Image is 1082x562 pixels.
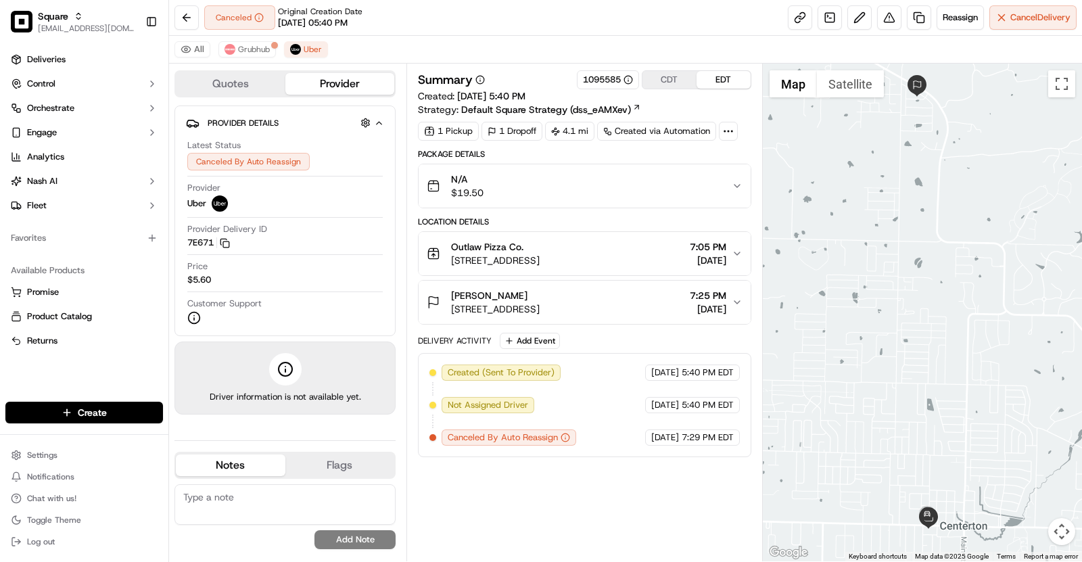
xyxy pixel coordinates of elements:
button: All [174,41,210,57]
h3: Summary [418,74,473,86]
span: [DATE] [651,399,679,411]
button: Product Catalog [5,306,163,327]
button: [EMAIL_ADDRESS][DOMAIN_NAME] [38,23,135,34]
span: 7:29 PM EDT [682,431,734,444]
span: Cancel Delivery [1010,11,1071,24]
span: Uber [187,197,206,210]
button: Add Event [500,333,560,349]
span: Provider Details [208,118,279,128]
button: Orchestrate [5,97,163,119]
span: 7:05 PM [690,240,726,254]
span: N/A [451,172,484,186]
button: Create [5,402,163,423]
span: Default Square Strategy (dss_eAMXev) [461,103,631,116]
div: 1 [916,504,938,525]
button: Promise [5,281,163,303]
button: Control [5,73,163,95]
button: Grubhub [218,41,276,57]
div: 2 [906,75,928,97]
button: 1095585 [583,74,633,86]
span: Fleet [27,200,47,212]
button: Toggle fullscreen view [1048,70,1075,97]
div: 1 Pickup [418,122,479,141]
div: Package Details [418,149,751,160]
button: Reassign [937,5,984,30]
span: Create [78,406,107,419]
span: 5:40 PM EDT [682,399,734,411]
button: Toggle Theme [5,511,163,530]
span: Not Assigned Driver [448,399,528,411]
span: Outlaw Pizza Co. [451,240,523,254]
span: Canceled By Auto Reassign [448,431,558,444]
span: Original Creation Date [278,6,362,17]
a: Open this area in Google Maps (opens a new window) [766,544,811,561]
span: Created (Sent To Provider) [448,367,555,379]
div: Favorites [5,227,163,249]
span: Log out [27,536,55,547]
span: Promise [27,286,59,298]
button: Flags [285,454,395,476]
span: Returns [27,335,57,347]
span: Reassign [943,11,978,24]
span: Uber [304,44,322,55]
span: [DATE] 5:40 PM [457,90,525,102]
button: Uber [284,41,328,57]
a: Returns [11,335,158,347]
button: Provider Details [186,112,384,134]
span: [DATE] [690,302,726,316]
button: Show street map [770,70,817,97]
span: Nash AI [27,175,57,187]
img: uber-new-logo.jpeg [290,44,301,55]
div: 4.1 mi [545,122,594,141]
span: 7:25 PM [690,289,726,302]
div: Created via Automation [597,122,716,141]
span: Driver information is not available yet. [210,391,361,403]
button: Square [38,9,68,23]
a: Promise [11,286,158,298]
span: [STREET_ADDRESS] [451,254,540,267]
div: Strategy: [418,103,641,116]
span: Grubhub [238,44,270,55]
div: Location Details [418,216,751,227]
div: 1 Dropoff [481,122,542,141]
button: Show satellite imagery [817,70,884,97]
button: CancelDelivery [989,5,1077,30]
span: Price [187,260,208,273]
span: $5.60 [187,274,211,286]
span: Product Catalog [27,310,92,323]
a: Default Square Strategy (dss_eAMXev) [461,103,641,116]
div: Canceled [204,5,275,30]
div: Delivery Activity [418,335,492,346]
span: [DATE] [651,367,679,379]
button: [PERSON_NAME][STREET_ADDRESS]7:25 PM[DATE] [419,281,751,324]
span: Settings [27,450,57,461]
button: Fleet [5,195,163,216]
button: Map camera controls [1048,518,1075,545]
button: Outlaw Pizza Co.[STREET_ADDRESS]7:05 PM[DATE] [419,232,751,275]
a: Product Catalog [11,310,158,323]
span: Provider [187,182,220,194]
span: Created: [418,89,525,103]
span: Control [27,78,55,90]
button: Nash AI [5,170,163,192]
img: uber-new-logo.jpeg [212,195,228,212]
span: $19.50 [451,186,484,200]
span: [PERSON_NAME] [451,289,527,302]
span: [DATE] 05:40 PM [278,17,348,29]
button: Notes [176,454,285,476]
span: Map data ©2025 Google [915,553,989,560]
span: Orchestrate [27,102,74,114]
button: Notifications [5,467,163,486]
button: EDT [697,71,751,89]
span: Deliveries [27,53,66,66]
span: 5:40 PM EDT [682,367,734,379]
span: [DATE] [651,431,679,444]
a: Terms (opens in new tab) [997,553,1016,560]
span: Analytics [27,151,64,163]
span: Latest Status [187,139,241,151]
span: [DATE] [690,254,726,267]
button: Log out [5,532,163,551]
